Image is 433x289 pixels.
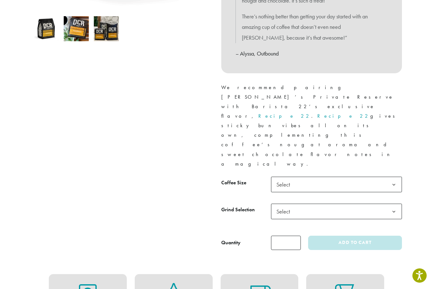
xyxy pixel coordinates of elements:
p: There’s nothing better than getting your day started with an amazing cup of coffee that doesn’t e... [242,11,381,43]
div: Quantity [221,239,241,246]
p: We recommend pairing [PERSON_NAME]’s Private Reserve with Barista 22’s exclusive flavor, . gives ... [221,83,402,169]
span: Select [271,177,402,192]
p: – Alyssa, Outbound [236,48,388,59]
button: Add to cart [308,236,402,250]
img: Hannah's - Image 2 [64,16,89,41]
input: Product quantity [271,236,301,250]
span: Select [271,204,402,219]
span: Select [274,205,296,218]
img: Hannah's [34,16,59,41]
label: Grind Selection [221,205,271,214]
label: Coffee Size [221,178,271,187]
a: Recipe 22 [258,113,311,119]
span: Select [274,178,296,191]
img: Hannah's - Image 3 [94,16,119,41]
a: Recipe 22 [317,113,370,119]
